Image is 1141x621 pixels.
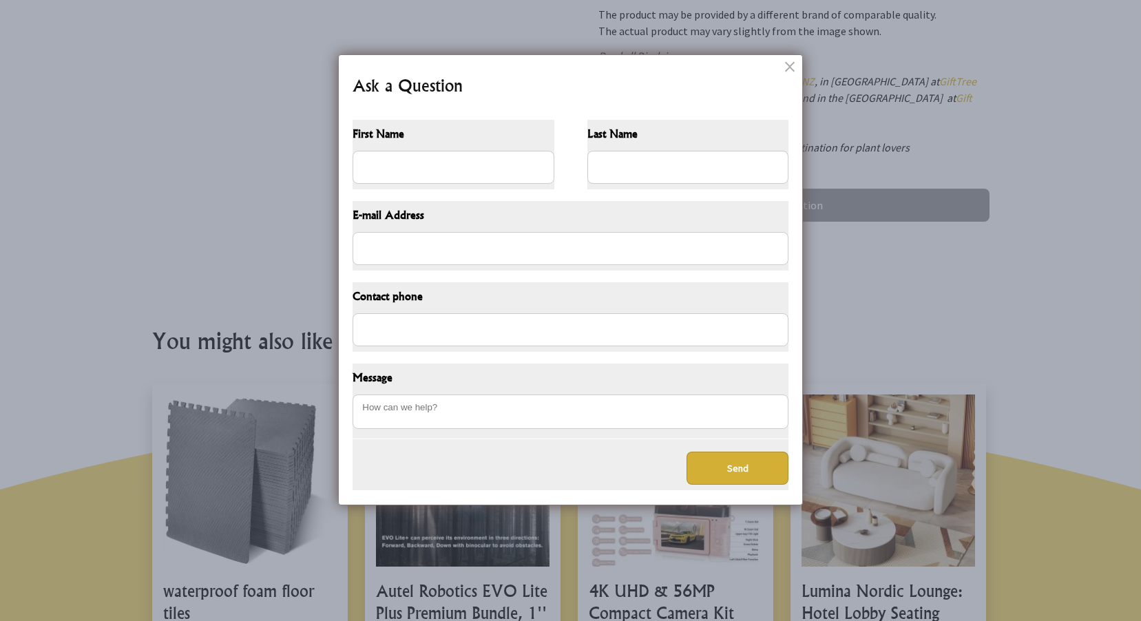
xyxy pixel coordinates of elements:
input: First Name [353,151,554,184]
h2: Ask a Question [353,69,788,102]
span: First Name [353,125,554,145]
input: Contact phone [353,313,788,346]
span: Last Name [587,125,789,145]
input: E-mail Address [353,232,788,265]
span: E-mail Address [353,207,788,227]
span: Message [353,369,788,389]
textarea: Message [353,394,788,429]
input: Last Name [587,151,789,184]
span: Contact phone [353,288,788,308]
button: Send [687,452,788,485]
